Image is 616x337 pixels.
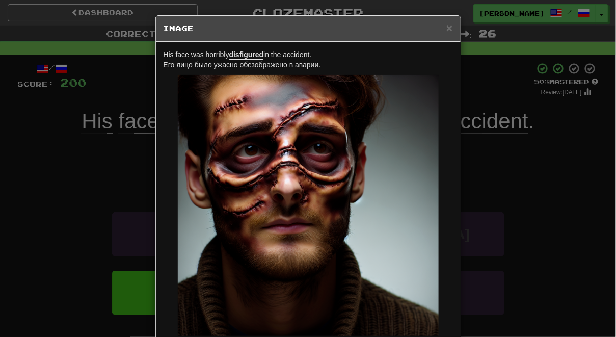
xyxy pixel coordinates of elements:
u: disfigured [229,50,264,60]
span: × [446,22,452,34]
img: 5dc20032-0e66-4778-b13b-6cc57d5cf8c0.small.png [178,75,439,336]
button: Close [446,22,452,33]
span: His face was horribly in the accident. [164,50,312,60]
h5: Image [164,23,453,34]
p: Его лицо было ужасно обезображено в аварии. [164,49,453,70]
